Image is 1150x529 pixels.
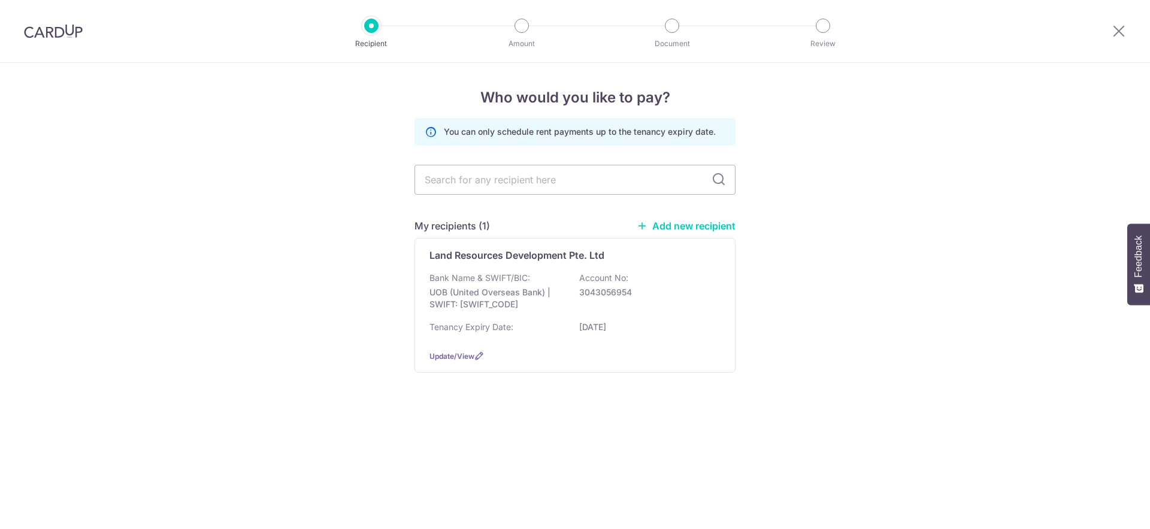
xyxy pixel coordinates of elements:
[637,220,736,232] a: Add new recipient
[414,87,736,108] h4: Who would you like to pay?
[414,165,736,195] input: Search for any recipient here
[429,352,474,361] a: Update/View
[327,38,416,50] p: Recipient
[579,286,713,298] p: 3043056954
[579,272,628,284] p: Account No:
[628,38,716,50] p: Document
[779,38,867,50] p: Review
[429,248,604,262] p: Land Resources Development Pte. Ltd
[1133,235,1144,277] span: Feedback
[444,126,716,138] p: You can only schedule rent payments up to the tenancy expiry date.
[579,321,713,333] p: [DATE]
[429,321,513,333] p: Tenancy Expiry Date:
[414,219,490,233] h5: My recipients (1)
[1127,223,1150,305] button: Feedback - Show survey
[477,38,566,50] p: Amount
[429,286,564,310] p: UOB (United Overseas Bank) | SWIFT: [SWIFT_CODE]
[24,24,83,38] img: CardUp
[429,272,530,284] p: Bank Name & SWIFT/BIC:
